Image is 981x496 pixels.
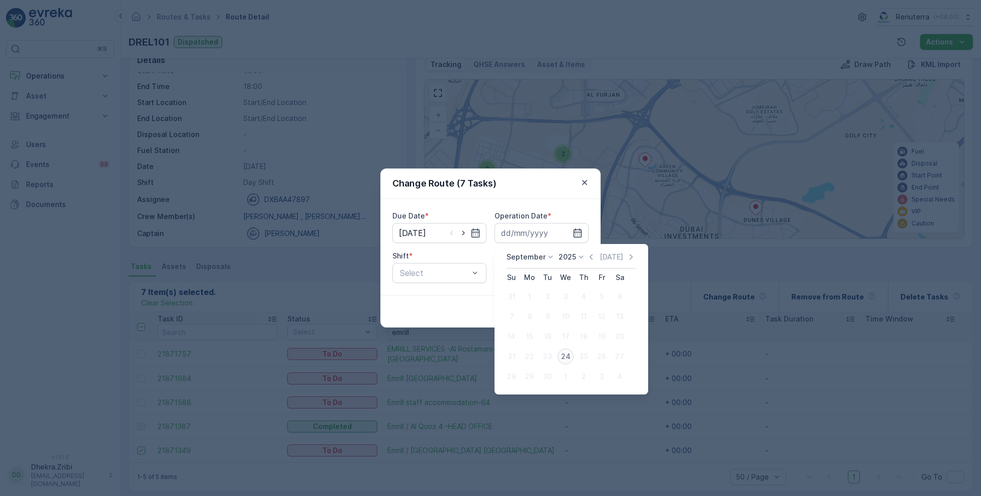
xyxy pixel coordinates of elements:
[594,348,610,364] div: 26
[558,328,574,344] div: 17
[522,368,538,384] div: 29
[558,368,574,384] div: 1
[540,328,556,344] div: 16
[539,268,557,286] th: Tuesday
[392,251,409,260] label: Shift
[522,348,538,364] div: 22
[504,288,520,304] div: 31
[594,308,610,324] div: 12
[600,252,623,262] p: [DATE]
[540,288,556,304] div: 2
[576,368,592,384] div: 2
[593,268,611,286] th: Friday
[612,328,628,344] div: 20
[540,368,556,384] div: 30
[400,267,469,279] p: Select
[558,288,574,304] div: 3
[504,368,520,384] div: 28
[504,348,520,364] div: 21
[576,328,592,344] div: 18
[540,308,556,324] div: 9
[392,223,486,243] input: dd/mm/yyyy
[575,268,593,286] th: Thursday
[558,308,574,324] div: 10
[495,211,548,220] label: Operation Date
[612,368,628,384] div: 4
[392,176,497,190] p: Change Route (7 Tasks)
[612,308,628,324] div: 13
[540,348,556,364] div: 23
[504,308,520,324] div: 7
[521,268,539,286] th: Monday
[522,328,538,344] div: 15
[559,252,576,262] p: 2025
[557,268,575,286] th: Wednesday
[576,288,592,304] div: 4
[503,268,521,286] th: Sunday
[522,308,538,324] div: 8
[611,268,629,286] th: Saturday
[576,308,592,324] div: 11
[576,348,592,364] div: 25
[612,348,628,364] div: 27
[594,368,610,384] div: 3
[558,348,574,364] div: 24
[507,252,546,262] p: September
[522,288,538,304] div: 1
[504,328,520,344] div: 14
[495,223,589,243] input: dd/mm/yyyy
[392,211,425,220] label: Due Date
[594,288,610,304] div: 5
[612,288,628,304] div: 6
[594,328,610,344] div: 19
